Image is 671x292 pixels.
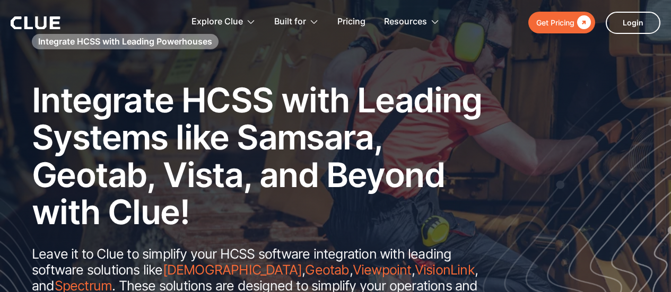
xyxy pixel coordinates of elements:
[32,82,504,231] h2: Integrate HCSS with Leading Systems like Samsara, Geotab, Vista, and Beyond with Clue!
[528,12,595,33] a: Get Pricing
[274,5,306,39] div: Built for
[384,5,427,39] div: Resources
[191,5,243,39] div: Explore Clue
[606,12,660,34] a: Login
[536,16,574,29] div: Get Pricing
[305,262,349,278] a: Geotab
[574,16,591,29] div: 
[337,5,365,39] a: Pricing
[353,262,412,278] a: Viewpoint
[191,5,256,39] div: Explore Clue
[384,5,440,39] div: Resources
[415,262,475,278] a: VisionLink
[274,5,319,39] div: Built for
[163,262,302,278] a: [DEMOGRAPHIC_DATA]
